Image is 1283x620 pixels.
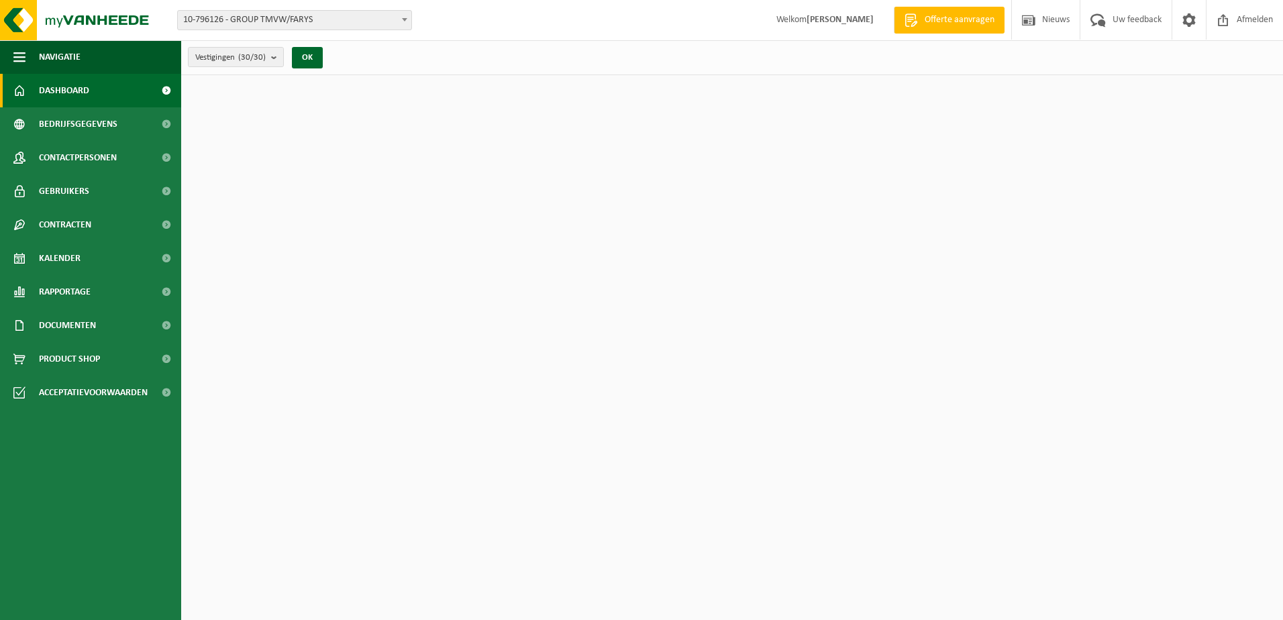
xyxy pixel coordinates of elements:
[178,11,411,30] span: 10-796126 - GROUP TMVW/FARYS
[188,47,284,67] button: Vestigingen(30/30)
[39,74,89,107] span: Dashboard
[195,48,266,68] span: Vestigingen
[921,13,998,27] span: Offerte aanvragen
[39,174,89,208] span: Gebruikers
[39,275,91,309] span: Rapportage
[39,309,96,342] span: Documenten
[39,242,81,275] span: Kalender
[39,208,91,242] span: Contracten
[39,141,117,174] span: Contactpersonen
[894,7,1005,34] a: Offerte aanvragen
[39,40,81,74] span: Navigatie
[39,107,117,141] span: Bedrijfsgegevens
[39,342,100,376] span: Product Shop
[292,47,323,68] button: OK
[807,15,874,25] strong: [PERSON_NAME]
[238,53,266,62] count: (30/30)
[39,376,148,409] span: Acceptatievoorwaarden
[177,10,412,30] span: 10-796126 - GROUP TMVW/FARYS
